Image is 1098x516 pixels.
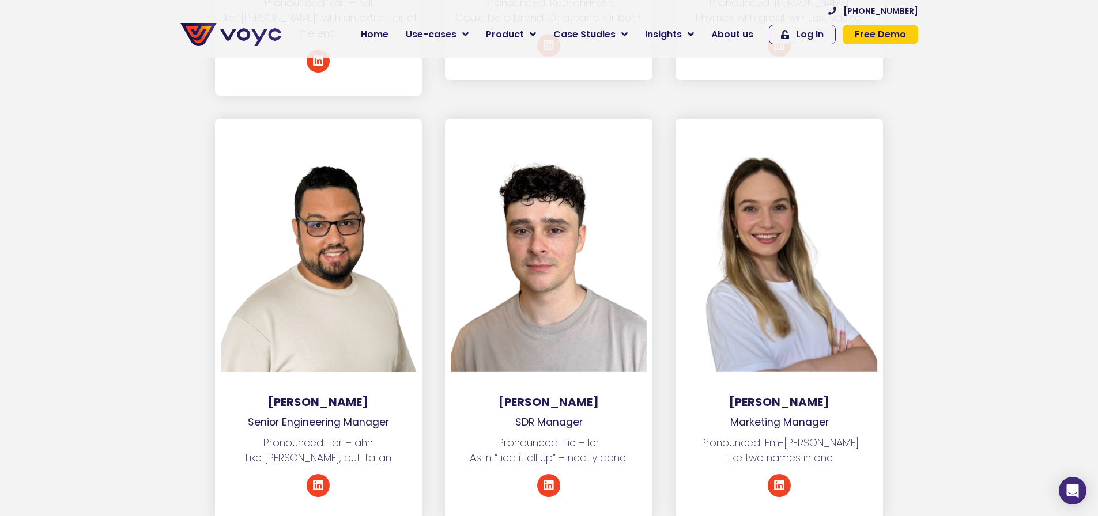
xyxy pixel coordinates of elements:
[843,7,918,15] span: [PHONE_NUMBER]
[215,435,422,466] p: Pronounced: Lor – ahn Like [PERSON_NAME], but Italian
[445,435,652,466] p: Pronounced: Tie – ler As in “tied it all up” – neatly done.
[477,23,545,46] a: Product
[215,415,422,430] p: Senior Engineering Manager
[676,435,883,466] p: Pronounced: Em-[PERSON_NAME] Like two names in one
[796,30,824,39] span: Log In
[215,395,422,409] h3: [PERSON_NAME]
[703,23,762,46] a: About us
[769,25,836,44] a: Log In
[397,23,477,46] a: Use-cases
[828,7,918,15] a: [PHONE_NUMBER]
[545,23,636,46] a: Case Studies
[645,28,682,41] span: Insights
[406,28,456,41] span: Use-cases
[352,23,397,46] a: Home
[843,25,918,44] a: Free Demo
[711,28,753,41] span: About us
[855,30,906,39] span: Free Demo
[180,23,281,46] img: voyc-full-logo
[676,395,883,409] h3: [PERSON_NAME]
[445,395,652,409] h3: [PERSON_NAME]
[676,415,883,430] p: Marketing Manager
[1059,477,1086,504] div: Open Intercom Messenger
[486,28,524,41] span: Product
[361,28,388,41] span: Home
[445,415,652,430] p: SDR Manager
[636,23,703,46] a: Insights
[553,28,616,41] span: Case Studies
